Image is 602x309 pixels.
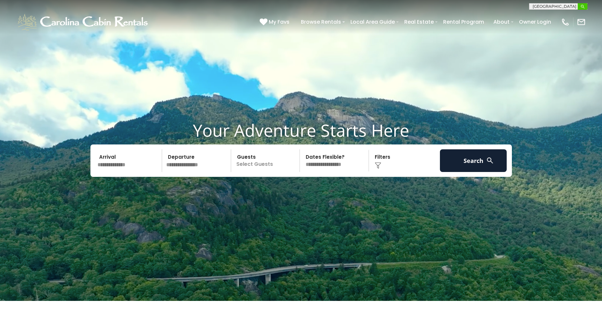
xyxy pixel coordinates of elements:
[375,162,381,169] img: filter--v1.png
[440,16,487,28] a: Rental Program
[298,16,344,28] a: Browse Rentals
[486,156,494,165] img: search-regular-white.png
[401,16,437,28] a: Real Estate
[440,149,507,172] button: Search
[16,12,151,32] img: White-1-1-2.png
[561,17,570,27] img: phone-regular-white.png
[5,120,597,140] h1: Your Adventure Starts Here
[260,18,291,26] a: My Favs
[269,18,289,26] span: My Favs
[577,17,586,27] img: mail-regular-white.png
[347,16,398,28] a: Local Area Guide
[516,16,554,28] a: Owner Login
[490,16,513,28] a: About
[233,149,300,172] p: Select Guests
